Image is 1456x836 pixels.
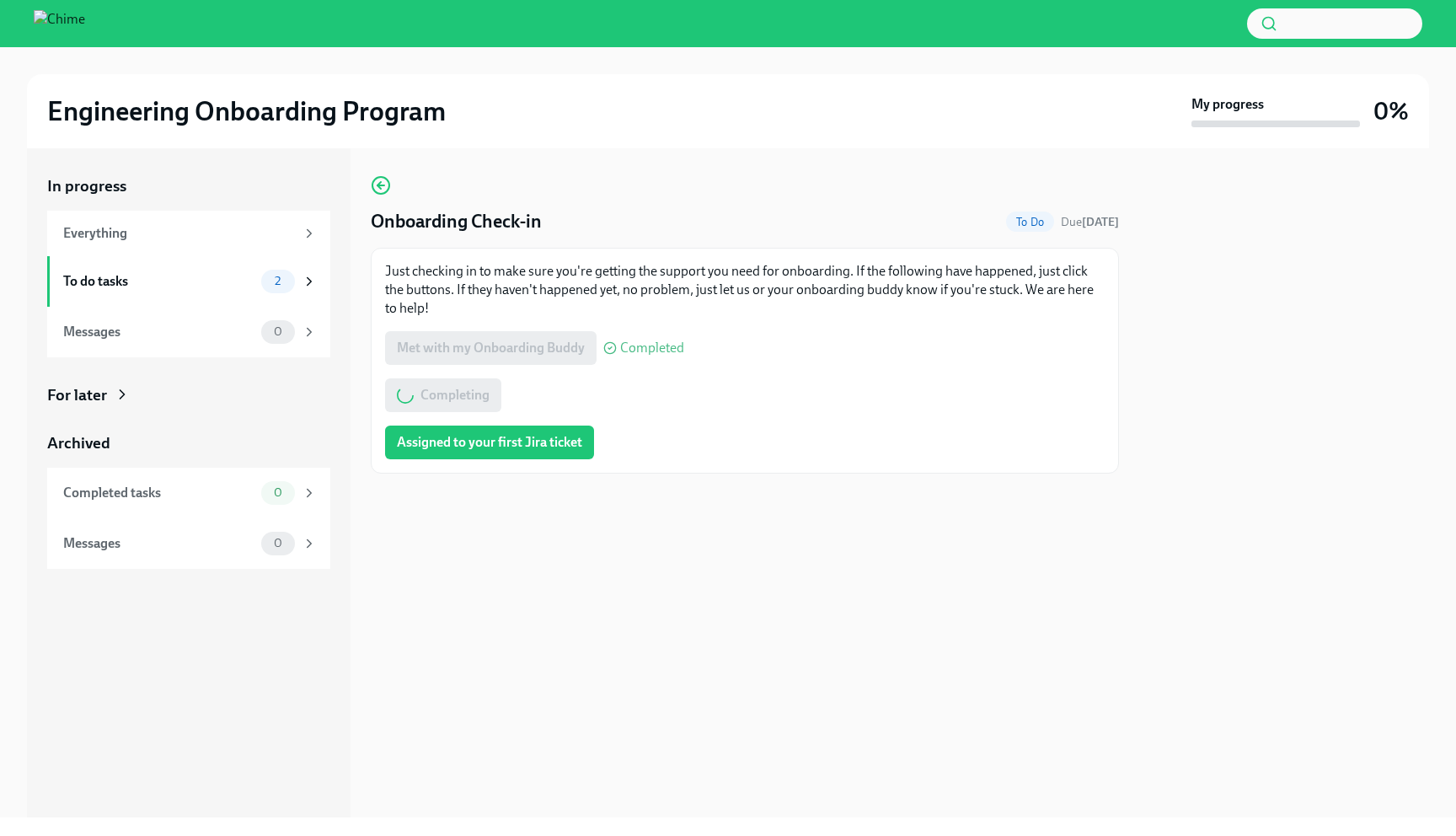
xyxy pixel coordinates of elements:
[397,434,582,451] span: Assigned to your first Jira ticket
[47,211,330,256] a: Everything
[47,384,107,406] div: For later
[264,325,292,338] span: 0
[47,468,330,518] a: Completed tasks0
[620,341,684,355] span: Completed
[1061,214,1119,230] span: August 28th, 2025 18:00
[34,10,85,37] img: Chime
[265,275,291,287] span: 2
[47,518,330,569] a: Messages0
[385,426,594,459] button: Assigned to your first Jira ticket
[264,537,292,549] span: 0
[264,486,292,499] span: 0
[47,94,446,128] h2: Engineering Onboarding Program
[63,323,254,341] div: Messages
[1061,215,1119,229] span: Due
[63,534,254,553] div: Messages
[385,262,1105,318] p: Just checking in to make sure you're getting the support you need for onboarding. If the followin...
[47,307,330,357] a: Messages0
[1082,215,1119,229] strong: [DATE]
[47,432,330,454] a: Archived
[47,384,330,406] a: For later
[47,175,330,197] a: In progress
[47,256,330,307] a: To do tasks2
[63,484,254,502] div: Completed tasks
[63,224,295,243] div: Everything
[1006,216,1054,228] span: To Do
[63,272,254,291] div: To do tasks
[1191,95,1264,114] strong: My progress
[1373,96,1409,126] h3: 0%
[371,209,542,234] h4: Onboarding Check-in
